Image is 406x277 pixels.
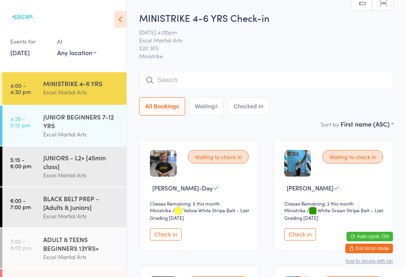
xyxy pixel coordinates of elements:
[139,44,381,52] span: S20 3FS
[321,120,339,128] label: Sort by
[139,36,381,44] span: Excel Martial Arts
[150,150,176,177] img: image1744130585.png
[43,88,120,97] div: Excel Martial Arts
[10,82,31,95] time: 4:00 - 4:30 pm
[139,11,394,24] h2: MINISTRIKE 4-6 YRS Check-in
[2,228,126,268] a: 7:00 -8:00 pmADULT & TEENS BEGINNERS 13YRS+Excel Martial Arts
[8,6,38,27] img: Excel Martial Arts
[150,200,251,207] div: Classes Remaining: 5 this month
[284,207,306,214] div: Ministrike
[57,35,96,48] div: At
[10,115,30,128] time: 4:30 - 5:15 pm
[43,130,120,139] div: Excel Martial Arts
[2,72,126,105] a: 4:00 -4:30 pmMINISTRIKE 4-6 YRSExcel Martial Arts
[43,252,120,262] div: Excel Martial Arts
[345,244,393,253] button: Exit kiosk mode
[43,235,120,252] div: ADULT & TEENS BEGINNERS 13YRS+
[322,150,383,164] div: Waiting to check in
[43,171,120,180] div: Excel Martial Arts
[284,150,311,177] img: image1717240899.png
[2,187,126,227] a: 6:00 -7:00 pmBLACK BELT PREP - [Adults & Juniors]Excel Martial Arts
[43,194,120,212] div: BLACK BELT PREP - [Adults & Juniors]
[284,228,316,240] button: Check in
[284,200,385,207] div: Classes Remaining: 2 this month
[284,207,383,221] span: / White Green Stripe Belt – Last Grading [DATE]
[347,232,393,241] button: Auto-cycle: ON
[346,258,393,264] button: how to secure with pin
[188,150,249,164] div: Waiting to check in
[228,97,269,115] button: Checked in
[139,71,394,89] input: Search
[10,35,49,48] div: Events for
[139,52,394,60] span: Ministrike
[10,238,31,251] time: 7:00 - 8:00 pm
[341,119,394,128] div: First name (ASC)
[43,112,120,130] div: JUNIOR BEGINNERS 7-12 YRS
[2,146,126,187] a: 5:15 -6:00 pmJUNIORS - L2+ [45min class]Excel Martial Arts
[43,212,120,221] div: Excel Martial Arts
[10,48,30,57] a: [DATE]
[287,184,333,192] span: [PERSON_NAME]
[43,153,120,171] div: JUNIORS - L2+ [45min class]
[150,207,249,221] span: / Yellow White Stripe Belt – Last Grading [DATE]
[10,156,31,169] time: 5:15 - 6:00 pm
[150,228,182,240] button: Check in
[139,28,381,36] span: [DATE] 4:00pm
[215,103,218,110] div: 4
[152,184,213,192] span: [PERSON_NAME]-Day
[57,48,96,57] div: Any location
[189,97,224,115] button: Waiting4
[10,197,31,210] time: 6:00 - 7:00 pm
[43,79,120,88] div: MINISTRIKE 4-6 YRS
[139,97,185,115] button: All Bookings
[2,106,126,146] a: 4:30 -5:15 pmJUNIOR BEGINNERS 7-12 YRSExcel Martial Arts
[150,207,171,214] div: Ministrike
